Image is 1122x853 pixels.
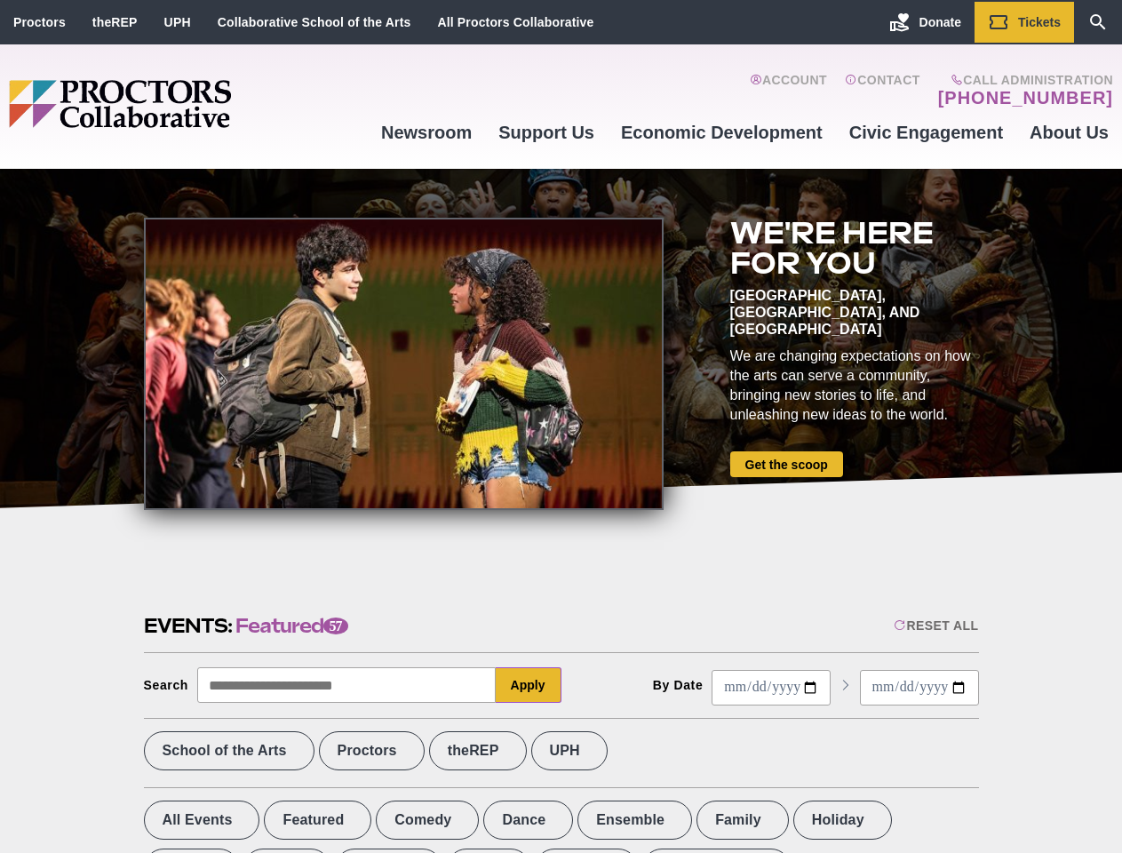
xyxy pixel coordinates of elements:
a: Contact [845,73,920,108]
a: Support Us [485,108,608,156]
label: All Events [144,801,260,840]
a: Newsroom [368,108,485,156]
div: [GEOGRAPHIC_DATA], [GEOGRAPHIC_DATA], and [GEOGRAPHIC_DATA] [730,287,979,338]
h2: Events: [144,612,348,640]
a: theREP [92,15,138,29]
a: About Us [1016,108,1122,156]
label: Featured [264,801,371,840]
a: Civic Engagement [836,108,1016,156]
a: Economic Development [608,108,836,156]
div: By Date [653,678,704,692]
span: Tickets [1018,15,1061,29]
a: Donate [876,2,975,43]
h2: We're here for you [730,218,979,278]
label: Holiday [793,801,892,840]
a: Search [1074,2,1122,43]
div: Reset All [894,618,978,633]
span: Donate [919,15,961,29]
span: Featured [235,612,348,640]
a: Collaborative School of the Arts [218,15,411,29]
a: Get the scoop [730,451,843,477]
a: [PHONE_NUMBER] [938,87,1113,108]
a: All Proctors Collaborative [437,15,593,29]
button: Apply [496,667,561,703]
label: UPH [531,731,608,770]
label: Proctors [319,731,425,770]
span: 57 [323,618,348,634]
label: Ensemble [577,801,692,840]
a: Tickets [975,2,1074,43]
label: Comedy [376,801,479,840]
a: Account [750,73,827,108]
label: Dance [483,801,573,840]
label: School of the Arts [144,731,314,770]
div: We are changing expectations on how the arts can serve a community, bringing new stories to life,... [730,347,979,425]
a: UPH [164,15,191,29]
div: Search [144,678,189,692]
a: Proctors [13,15,66,29]
label: theREP [429,731,527,770]
img: Proctors logo [9,80,368,128]
span: Call Administration [933,73,1113,87]
label: Family [696,801,789,840]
